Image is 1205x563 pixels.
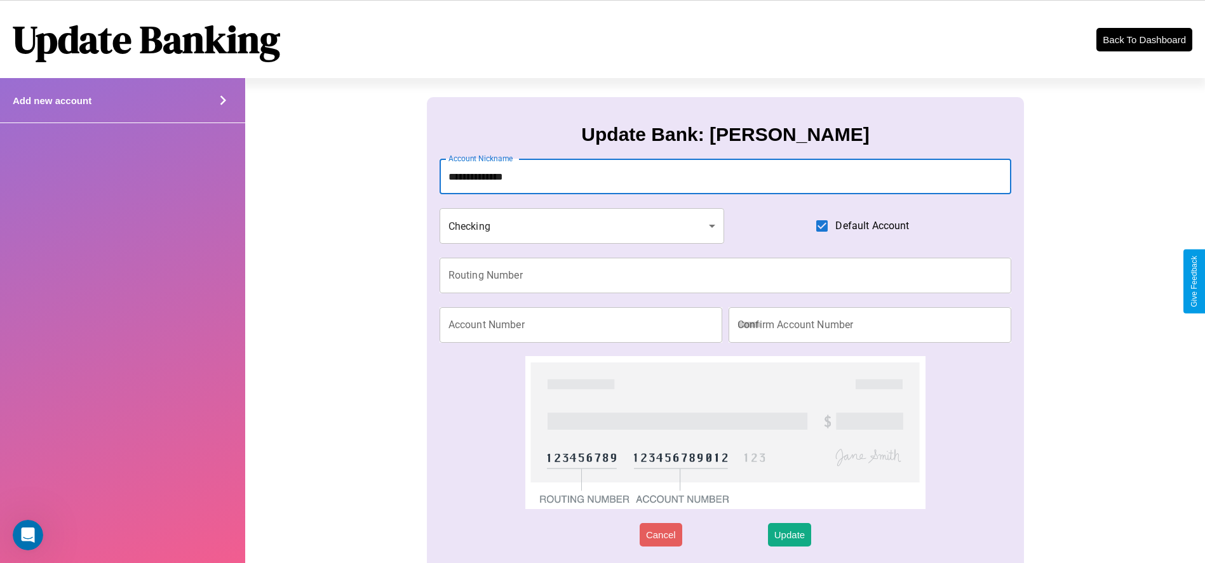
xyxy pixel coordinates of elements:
[581,124,869,145] h3: Update Bank: [PERSON_NAME]
[525,356,926,509] img: check
[13,520,43,550] iframe: Intercom live chat
[768,523,811,546] button: Update
[640,523,682,546] button: Cancel
[13,95,91,106] h4: Add new account
[440,208,724,244] div: Checking
[835,218,909,234] span: Default Account
[1190,256,1199,307] div: Give Feedback
[13,13,280,65] h1: Update Banking
[448,153,513,164] label: Account Nickname
[1096,28,1192,51] button: Back To Dashboard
